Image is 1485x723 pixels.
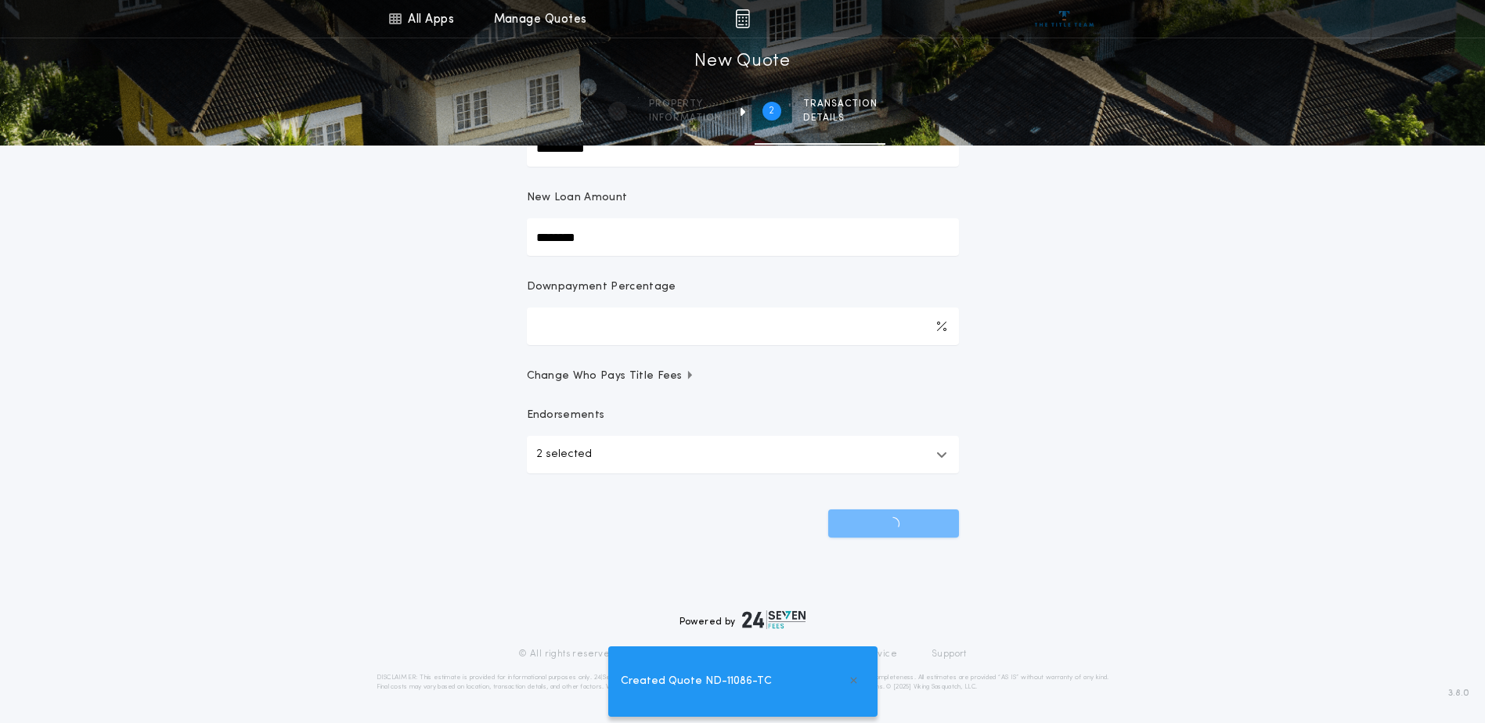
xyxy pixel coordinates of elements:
button: 2 selected [527,436,959,473]
p: 2 selected [536,445,592,464]
input: New Loan Amount [527,218,959,256]
img: vs-icon [1035,11,1094,27]
div: Powered by [679,610,806,629]
span: information [649,112,722,124]
button: Change Who Pays Title Fees [527,369,959,384]
h2: 2 [769,105,774,117]
span: details [803,112,878,124]
p: Downpayment Percentage [527,279,676,295]
p: New Loan Amount [527,190,628,206]
img: logo [742,610,806,629]
p: Endorsements [527,408,959,423]
img: img [735,9,750,28]
input: Downpayment Percentage [527,308,959,345]
span: Change Who Pays Title Fees [527,369,695,384]
span: Created Quote ND-11086-TC [621,673,772,690]
span: Property [649,98,722,110]
span: Transaction [803,98,878,110]
h1: New Quote [694,49,790,74]
input: Sale Price [527,129,959,167]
